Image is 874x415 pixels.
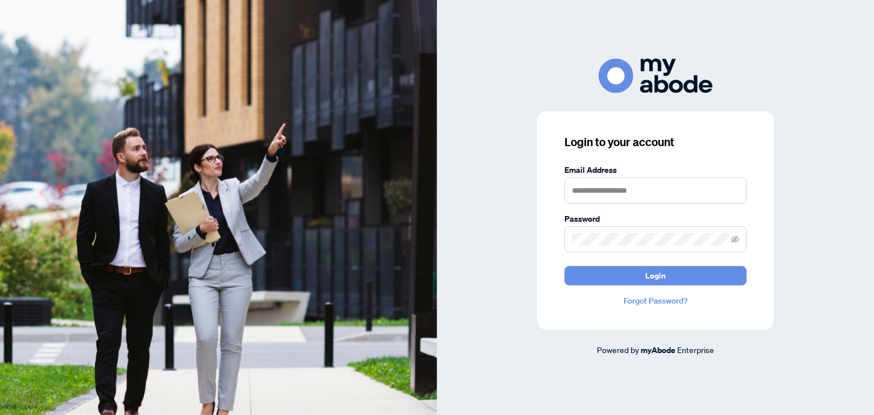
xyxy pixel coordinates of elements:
span: Powered by [597,345,639,355]
span: eye-invisible [731,235,739,243]
span: Login [645,267,666,285]
label: Email Address [564,164,747,176]
a: Forgot Password? [564,294,747,307]
span: Enterprise [677,345,714,355]
a: myAbode [641,344,675,356]
h3: Login to your account [564,134,747,150]
label: Password [564,213,747,225]
img: ma-logo [599,59,712,93]
button: Login [564,266,747,285]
